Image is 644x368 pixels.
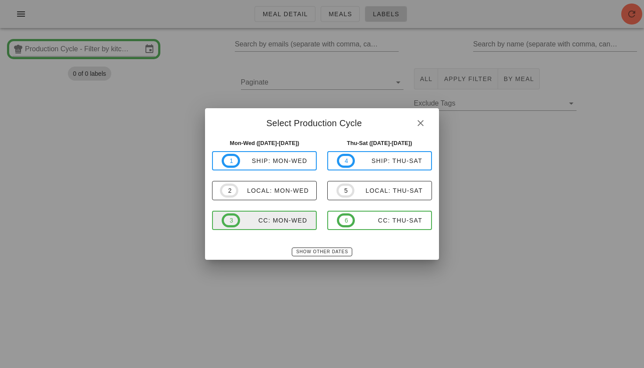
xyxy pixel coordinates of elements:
span: 4 [344,156,348,166]
span: 5 [344,186,347,195]
button: 4ship: Thu-Sat [327,151,432,170]
div: CC: Thu-Sat [355,217,422,224]
strong: Thu-Sat ([DATE]-[DATE]) [347,140,412,146]
div: CC: Mon-Wed [240,217,308,224]
div: local: Mon-Wed [238,187,309,194]
span: 3 [229,216,233,225]
div: local: Thu-Sat [354,187,423,194]
span: Show Other Dates [296,249,348,254]
button: Show Other Dates [292,248,352,256]
button: 1ship: Mon-Wed [212,151,317,170]
span: 1 [229,156,233,166]
span: 6 [344,216,348,225]
button: 3CC: Mon-Wed [212,211,317,230]
div: Select Production Cycle [205,108,439,135]
button: 2local: Mon-Wed [212,181,317,200]
div: ship: Thu-Sat [355,157,422,164]
strong: Mon-Wed ([DATE]-[DATE]) [230,140,299,146]
span: 2 [227,186,231,195]
button: 6CC: Thu-Sat [327,211,432,230]
div: ship: Mon-Wed [240,157,308,164]
button: 5local: Thu-Sat [327,181,432,200]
